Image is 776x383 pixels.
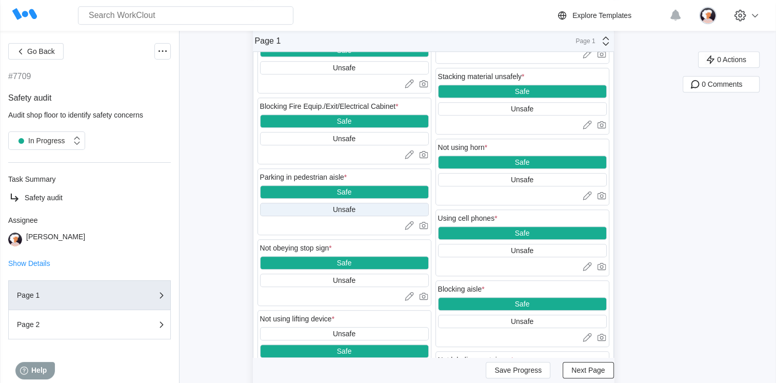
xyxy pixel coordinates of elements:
div: Task Summary [8,175,171,183]
div: Audit shop floor to identify safety concerns [8,111,171,119]
a: Explore Templates [556,9,664,22]
div: Unsafe [333,135,355,143]
div: Not labeling containers [438,356,514,364]
div: Stacking material unsafely [438,72,525,81]
div: Unsafe [333,205,355,214]
a: Safety audit [8,191,171,204]
span: Safety audit [8,93,52,102]
div: Unsafe [511,176,533,184]
div: Not obeying stop sign [260,244,332,252]
div: Unsafe [333,276,355,284]
div: In Progress [14,133,65,148]
div: Safe [515,87,530,95]
button: Next Page [563,362,613,379]
div: Safe [515,300,530,308]
div: Assignee [8,216,171,224]
div: Page 1 [255,36,281,46]
img: user-4.png [8,233,22,246]
div: Parking in pedestrian aisle [260,173,347,181]
img: user-4.png [699,7,717,24]
div: Unsafe [511,246,533,255]
div: Page 2 [17,321,120,328]
div: Blocking aisle [438,285,485,293]
span: 0 Comments [702,81,742,88]
div: Page 1 [17,292,120,299]
div: #7709 [8,72,31,81]
span: Save Progress [494,367,542,374]
div: Unsafe [511,105,533,113]
button: Show Details [8,260,50,267]
button: 0 Comments [683,76,760,92]
div: Using cell phones [438,214,498,222]
div: Safe [337,188,352,196]
div: Not using lifting device [260,315,335,323]
div: Safe [337,117,352,125]
div: [PERSON_NAME] [26,233,85,246]
button: 0 Actions [698,51,760,68]
div: Safe [337,347,352,355]
div: Safe [515,229,530,237]
input: Search WorkClout [78,6,293,25]
div: Unsafe [511,317,533,325]
span: 0 Actions [717,56,746,63]
span: Safety audit [25,194,63,202]
div: Blocking Fire Equip./Exit/Electrical Cabinet [260,102,399,110]
div: Unsafe [333,330,355,338]
button: Page 2 [8,310,171,339]
span: Go Back [27,48,55,55]
div: Not using horn [438,143,488,151]
div: Safe [515,158,530,166]
span: Next Page [571,367,605,374]
button: Page 1 [8,280,171,310]
div: Safe [337,259,352,267]
button: Save Progress [486,362,550,379]
button: Go Back [8,43,64,60]
div: Page 1 [570,37,595,45]
div: Explore Templates [572,11,631,20]
div: Unsafe [333,64,355,72]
